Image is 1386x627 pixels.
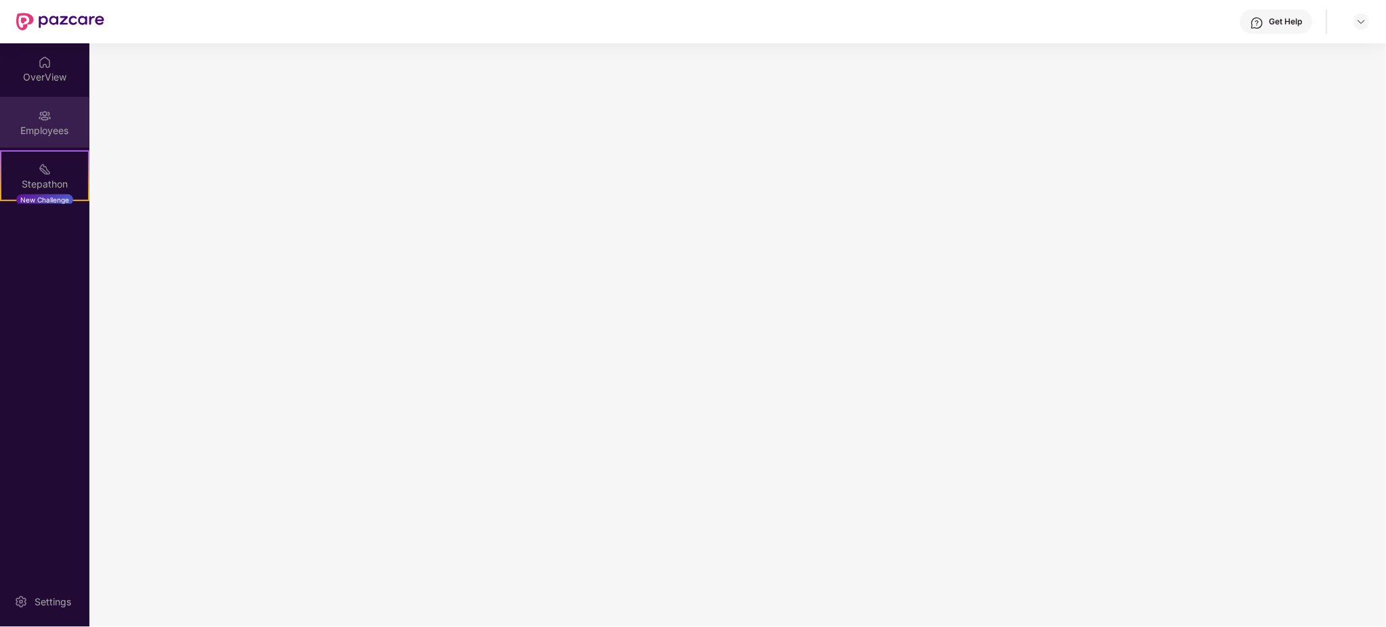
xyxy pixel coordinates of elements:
div: Settings [30,595,75,609]
img: svg+xml;base64,PHN2ZyBpZD0iU2V0dGluZy0yMHgyMCIgeG1sbnM9Imh0dHA6Ly93d3cudzMub3JnLzIwMDAvc3ZnIiB3aW... [14,595,28,609]
img: svg+xml;base64,PHN2ZyBpZD0iRW1wbG95ZWVzIiB4bWxucz0iaHR0cDovL3d3dy53My5vcmcvMjAwMC9zdmciIHdpZHRoPS... [38,109,51,123]
img: svg+xml;base64,PHN2ZyBpZD0iSG9tZSIgeG1sbnM9Imh0dHA6Ly93d3cudzMub3JnLzIwMDAvc3ZnIiB3aWR0aD0iMjAiIG... [38,56,51,69]
img: New Pazcare Logo [16,13,104,30]
div: Stepathon [1,177,88,191]
img: svg+xml;base64,PHN2ZyB4bWxucz0iaHR0cDovL3d3dy53My5vcmcvMjAwMC9zdmciIHdpZHRoPSIyMSIgaGVpZ2h0PSIyMC... [38,163,51,176]
img: svg+xml;base64,PHN2ZyBpZD0iSGVscC0zMngzMiIgeG1sbnM9Imh0dHA6Ly93d3cudzMub3JnLzIwMDAvc3ZnIiB3aWR0aD... [1251,16,1264,30]
img: svg+xml;base64,PHN2ZyBpZD0iRHJvcGRvd24tMzJ4MzIiIHhtbG5zPSJodHRwOi8vd3d3LnczLm9yZy8yMDAwL3N2ZyIgd2... [1356,16,1367,27]
div: Get Help [1269,16,1303,27]
div: New Challenge [16,194,73,205]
